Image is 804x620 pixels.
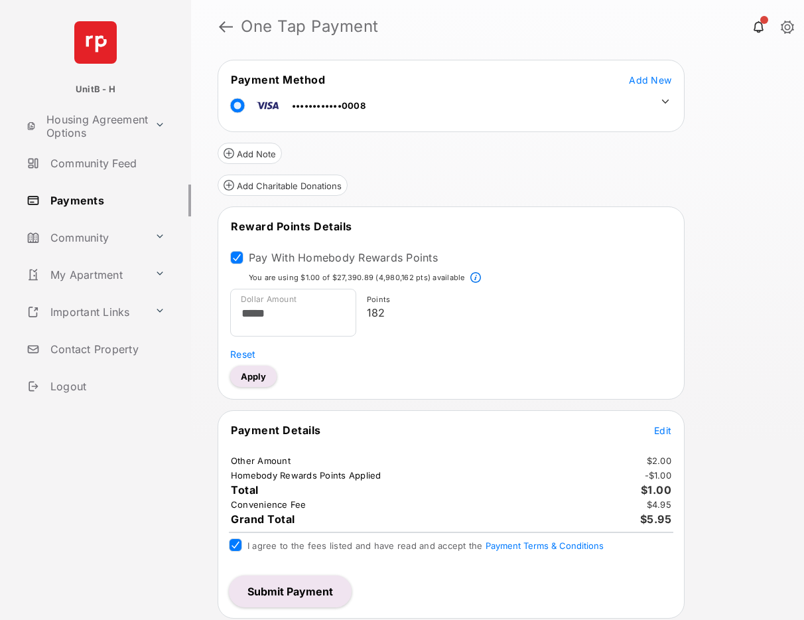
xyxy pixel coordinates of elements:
[249,272,465,283] p: You are using $1.00 of $27,390.89 (4,980,162 pts) available
[21,333,191,365] a: Contact Property
[230,347,255,360] button: Reset
[486,540,604,551] button: I agree to the fees listed and have read and accept the
[644,469,673,481] td: - $1.00
[641,483,672,497] span: $1.00
[21,370,191,402] a: Logout
[367,305,667,321] p: 182
[21,259,149,291] a: My Apartment
[76,83,115,96] p: UnitB - H
[231,483,259,497] span: Total
[218,143,282,164] button: Add Note
[231,512,295,526] span: Grand Total
[21,296,149,328] a: Important Links
[231,424,321,437] span: Payment Details
[241,19,379,35] strong: One Tap Payment
[247,540,604,551] span: I agree to the fees listed and have read and accept the
[654,425,671,436] span: Edit
[654,424,671,437] button: Edit
[629,74,671,86] span: Add New
[74,21,117,64] img: svg+xml;base64,PHN2ZyB4bWxucz0iaHR0cDovL3d3dy53My5vcmcvMjAwMC9zdmciIHdpZHRoPSI2NCIgaGVpZ2h0PSI2NC...
[646,499,672,510] td: $4.95
[229,576,352,607] button: Submit Payment
[292,100,366,111] span: ••••••••••••0008
[230,366,277,387] button: Apply
[230,469,382,481] td: Homebody Rewards Points Applied
[231,220,352,233] span: Reward Points Details
[640,512,672,526] span: $5.95
[629,73,671,86] button: Add New
[231,73,325,86] span: Payment Method
[21,110,149,142] a: Housing Agreement Options
[21,147,191,179] a: Community Feed
[230,499,307,510] td: Convenience Fee
[230,455,291,467] td: Other Amount
[21,222,149,254] a: Community
[230,349,255,360] span: Reset
[646,455,672,467] td: $2.00
[21,185,191,216] a: Payments
[218,175,348,196] button: Add Charitable Donations
[249,251,438,264] label: Pay With Homebody Rewards Points
[367,294,667,305] p: Points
